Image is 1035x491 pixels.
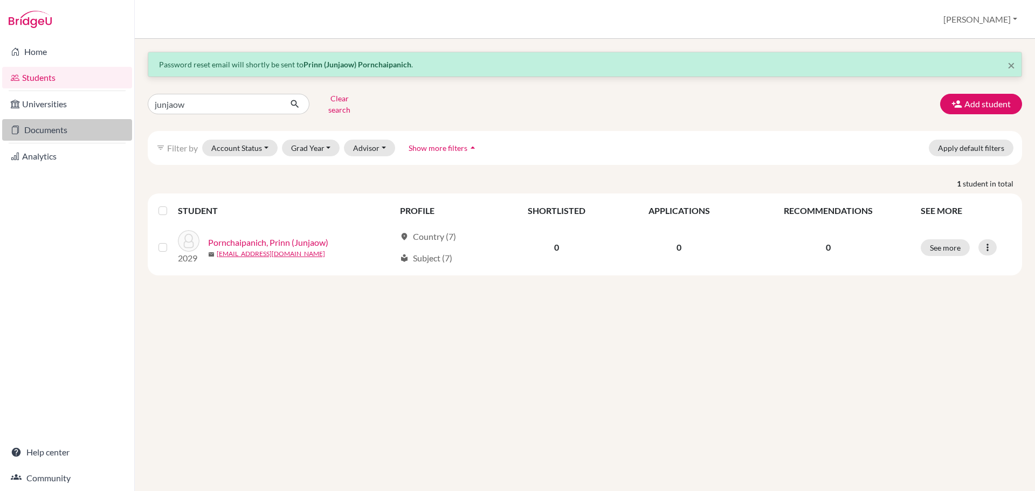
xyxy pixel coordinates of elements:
a: Help center [2,441,132,463]
button: Show more filtersarrow_drop_up [399,140,487,156]
button: Account Status [202,140,278,156]
button: Clear search [309,90,369,118]
td: 0 [497,224,616,271]
th: STUDENT [178,198,394,224]
a: [EMAIL_ADDRESS][DOMAIN_NAME] [217,249,325,259]
button: Advisor [344,140,395,156]
a: Students [2,67,132,88]
img: Pornchaipanich, Prinn (Junjaow) [178,230,199,252]
span: location_on [400,232,409,241]
strong: 1 [957,178,963,189]
p: Password reset email will shortly be sent to . [159,59,1011,70]
a: Documents [2,119,132,141]
button: Grad Year [282,140,340,156]
strong: Prinn (Junjaow) Pornchaipanich [303,60,411,69]
span: mail [208,251,215,258]
th: PROFILE [394,198,497,224]
div: Country (7) [400,230,456,243]
button: See more [921,239,970,256]
span: local_library [400,254,409,262]
span: Filter by [167,143,198,153]
p: 2029 [178,252,199,265]
button: Close [1008,59,1015,72]
a: Analytics [2,146,132,167]
a: Home [2,41,132,63]
i: filter_list [156,143,165,152]
span: Show more filters [409,143,467,153]
img: Bridge-U [9,11,52,28]
span: × [1008,57,1015,73]
a: Universities [2,93,132,115]
i: arrow_drop_up [467,142,478,153]
input: Find student by name... [148,94,281,114]
span: student in total [963,178,1022,189]
button: Add student [940,94,1022,114]
th: APPLICATIONS [616,198,742,224]
button: Apply default filters [929,140,1013,156]
button: [PERSON_NAME] [939,9,1022,30]
th: SHORTLISTED [497,198,616,224]
p: 0 [749,241,908,254]
a: Community [2,467,132,489]
th: SEE MORE [914,198,1018,224]
th: RECOMMENDATIONS [742,198,914,224]
div: Subject (7) [400,252,452,265]
td: 0 [616,224,742,271]
a: Pornchaipanich, Prinn (Junjaow) [208,236,328,249]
